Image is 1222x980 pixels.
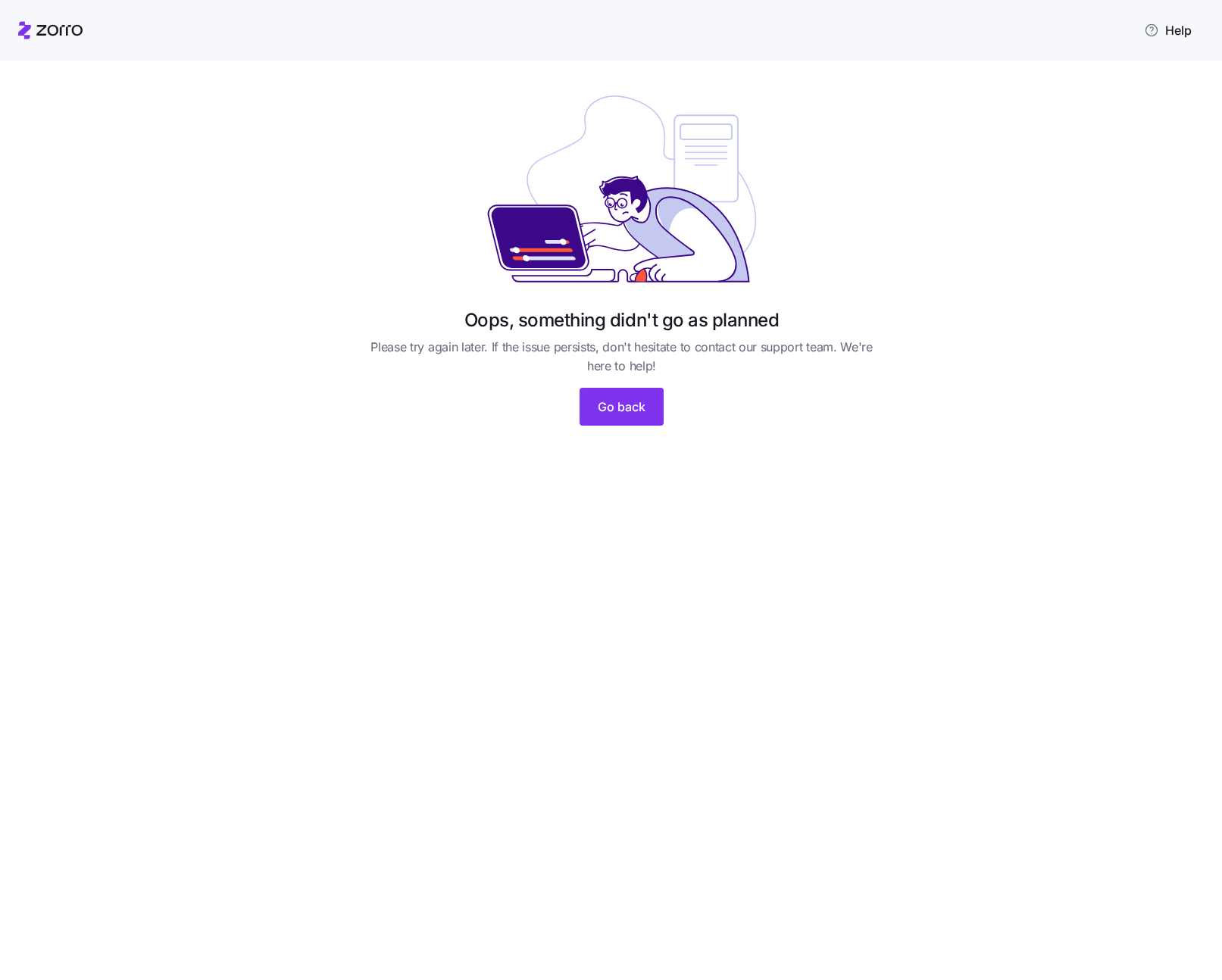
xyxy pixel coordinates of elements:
button: Help [1132,15,1204,45]
span: Please try again later. If the issue persists, don't hesitate to contact our support team. We're ... [361,338,883,376]
h1: Oops, something didn't go as planned [464,308,780,332]
span: Go back [598,398,645,416]
span: Help [1144,21,1192,39]
button: Go back [580,388,664,426]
